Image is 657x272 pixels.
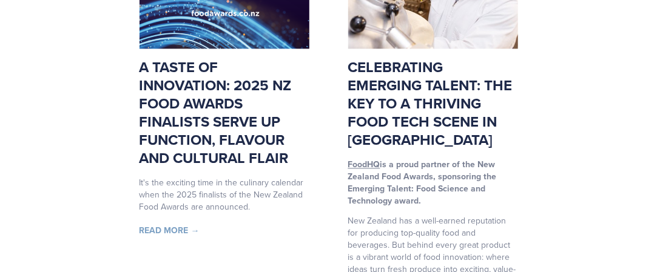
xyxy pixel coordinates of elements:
p: It's the exciting time in the culinary calendar when the 2025 finalists of the New Zealand Food A... [140,177,309,213]
a: A taste of innovation: 2025 NZ Food Awards finalists serve up function, flavour and cultural flair [140,56,292,168]
a: Read More → [140,224,200,236]
a: FoodHQ [348,158,380,170]
a: Celebrating Emerging Talent: The Key to a thriving food tech scene in [GEOGRAPHIC_DATA] [348,56,513,150]
strong: is a proud partner of the New Zealand Food Awards, sponsoring the Emerging Talent: Food Science a... [348,158,499,207]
